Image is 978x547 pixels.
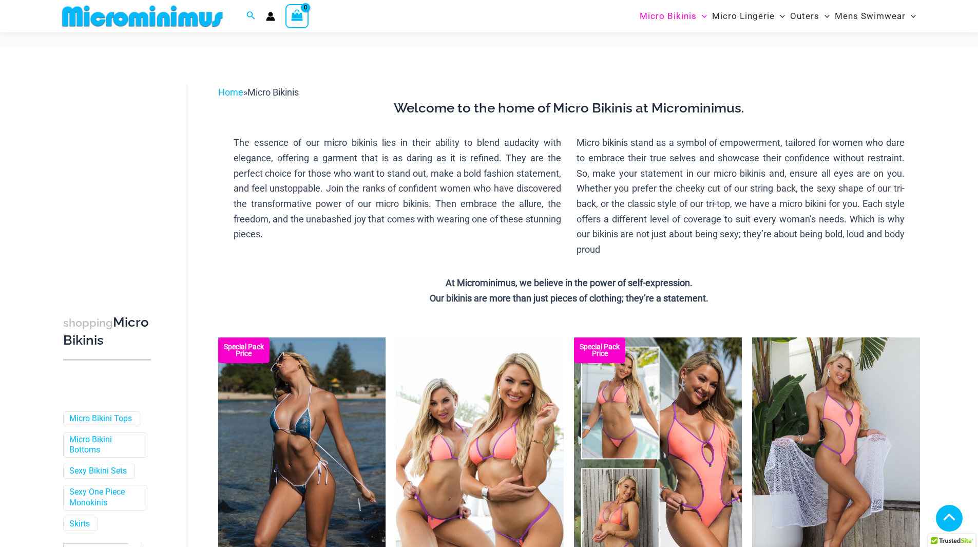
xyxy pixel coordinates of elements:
a: Home [218,87,243,98]
span: » [218,87,299,98]
a: Mens SwimwearMenu ToggleMenu Toggle [832,3,918,29]
p: Micro bikinis stand as a symbol of empowerment, tailored for women who dare to embrace their true... [577,135,905,257]
span: Micro Lingerie [712,3,775,29]
span: Menu Toggle [775,3,785,29]
a: Account icon link [266,12,275,21]
b: Special Pack Price [218,344,270,357]
a: Micro LingerieMenu ToggleMenu Toggle [709,3,788,29]
a: Skirts [69,519,90,530]
a: Sexy Bikini Sets [69,466,127,477]
strong: Our bikinis are more than just pieces of clothing; they’re a statement. [430,293,708,304]
b: Special Pack Price [574,344,625,357]
span: Outers [790,3,819,29]
img: MM SHOP LOGO FLAT [58,5,227,28]
span: Micro Bikinis [640,3,697,29]
h3: Welcome to the home of Micro Bikinis at Microminimus. [226,100,912,117]
span: Mens Swimwear [835,3,906,29]
span: Menu Toggle [819,3,830,29]
iframe: TrustedSite Certified [63,77,156,282]
p: The essence of our micro bikinis lies in their ability to blend audacity with elegance, offering ... [234,135,562,242]
h3: Micro Bikinis [63,314,151,349]
a: Micro BikinisMenu ToggleMenu Toggle [637,3,709,29]
a: Sexy One Piece Monokinis [69,487,139,508]
a: Micro Bikini Bottoms [69,435,139,456]
a: View Shopping Cart, empty [285,4,309,28]
strong: At Microminimus, we believe in the power of self-expression. [446,277,693,288]
span: shopping [63,316,113,329]
nav: Site Navigation [636,2,921,31]
span: Menu Toggle [697,3,707,29]
span: Micro Bikinis [247,87,299,98]
a: OutersMenu ToggleMenu Toggle [788,3,832,29]
a: Micro Bikini Tops [69,413,132,424]
span: Menu Toggle [906,3,916,29]
a: Search icon link [246,10,256,23]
